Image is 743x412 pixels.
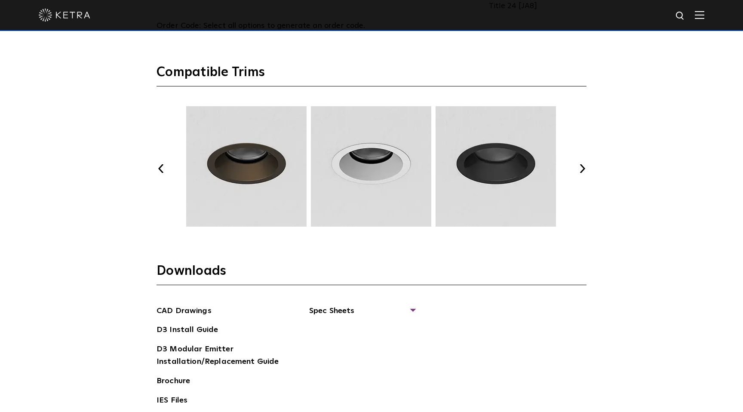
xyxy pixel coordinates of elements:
[310,106,433,227] img: TRM005.webp
[157,394,187,408] a: IES Files
[157,324,218,338] a: D3 Install Guide
[157,164,165,173] button: Previous
[695,11,704,19] img: Hamburger%20Nav.svg
[39,9,90,22] img: ketra-logo-2019-white
[185,106,308,227] img: TRM004.webp
[157,263,586,285] h3: Downloads
[675,11,686,22] img: search icon
[157,343,286,369] a: D3 Modular Emitter Installation/Replacement Guide
[157,305,212,319] a: CAD Drawings
[578,164,586,173] button: Next
[157,64,586,86] h3: Compatible Trims
[157,375,190,389] a: Brochure
[309,305,414,324] span: Spec Sheets
[434,106,557,227] img: TRM007.webp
